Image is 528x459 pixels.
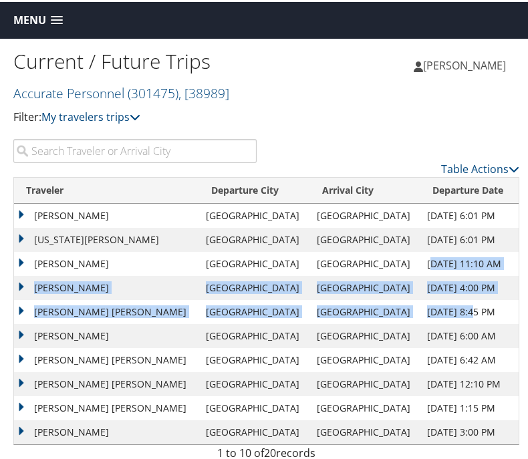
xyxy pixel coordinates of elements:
[199,176,309,202] th: Departure City: activate to sort column ascending
[13,12,46,25] span: Menu
[420,226,519,250] td: [DATE] 6:01 PM
[199,370,309,394] td: [GEOGRAPHIC_DATA]
[199,274,309,298] td: [GEOGRAPHIC_DATA]
[310,418,420,442] td: [GEOGRAPHIC_DATA]
[14,322,199,346] td: [PERSON_NAME]
[13,45,267,73] h1: Current / Future Trips
[414,43,519,84] a: [PERSON_NAME]
[14,202,199,226] td: [PERSON_NAME]
[420,346,519,370] td: [DATE] 6:42 AM
[420,250,519,274] td: [DATE] 11:10 AM
[420,298,519,322] td: [DATE] 8:45 PM
[310,346,420,370] td: [GEOGRAPHIC_DATA]
[420,394,519,418] td: [DATE] 1:15 PM
[420,274,519,298] td: [DATE] 4:00 PM
[199,346,309,370] td: [GEOGRAPHIC_DATA]
[14,176,199,202] th: Traveler: activate to sort column ascending
[310,370,420,394] td: [GEOGRAPHIC_DATA]
[199,250,309,274] td: [GEOGRAPHIC_DATA]
[14,274,199,298] td: [PERSON_NAME]
[14,250,199,274] td: [PERSON_NAME]
[420,322,519,346] td: [DATE] 6:00 AM
[14,298,199,322] td: [PERSON_NAME] [PERSON_NAME]
[13,107,267,124] p: Filter:
[14,370,199,394] td: [PERSON_NAME] [PERSON_NAME]
[441,160,519,174] a: Table Actions
[420,176,519,202] th: Departure Date: activate to sort column descending
[310,322,420,346] td: [GEOGRAPHIC_DATA]
[13,82,229,100] a: Accurate Personnel
[264,444,276,458] span: 20
[310,298,420,322] td: [GEOGRAPHIC_DATA]
[7,7,70,29] a: Menu
[199,226,309,250] td: [GEOGRAPHIC_DATA]
[310,250,420,274] td: [GEOGRAPHIC_DATA]
[420,202,519,226] td: [DATE] 6:01 PM
[420,370,519,394] td: [DATE] 12:10 PM
[310,274,420,298] td: [GEOGRAPHIC_DATA]
[423,56,506,71] span: [PERSON_NAME]
[14,226,199,250] td: [US_STATE][PERSON_NAME]
[178,82,229,100] span: , [ 38989 ]
[199,394,309,418] td: [GEOGRAPHIC_DATA]
[310,176,420,202] th: Arrival City: activate to sort column ascending
[199,202,309,226] td: [GEOGRAPHIC_DATA]
[14,346,199,370] td: [PERSON_NAME] [PERSON_NAME]
[14,418,199,442] td: [PERSON_NAME]
[14,394,199,418] td: [PERSON_NAME] [PERSON_NAME]
[128,82,178,100] span: ( 301475 )
[13,137,257,161] input: Search Traveler or Arrival City
[41,108,140,122] a: My travelers trips
[310,202,420,226] td: [GEOGRAPHIC_DATA]
[310,394,420,418] td: [GEOGRAPHIC_DATA]
[199,418,309,442] td: [GEOGRAPHIC_DATA]
[199,298,309,322] td: [GEOGRAPHIC_DATA]
[199,322,309,346] td: [GEOGRAPHIC_DATA]
[310,226,420,250] td: [GEOGRAPHIC_DATA]
[420,418,519,442] td: [DATE] 3:00 PM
